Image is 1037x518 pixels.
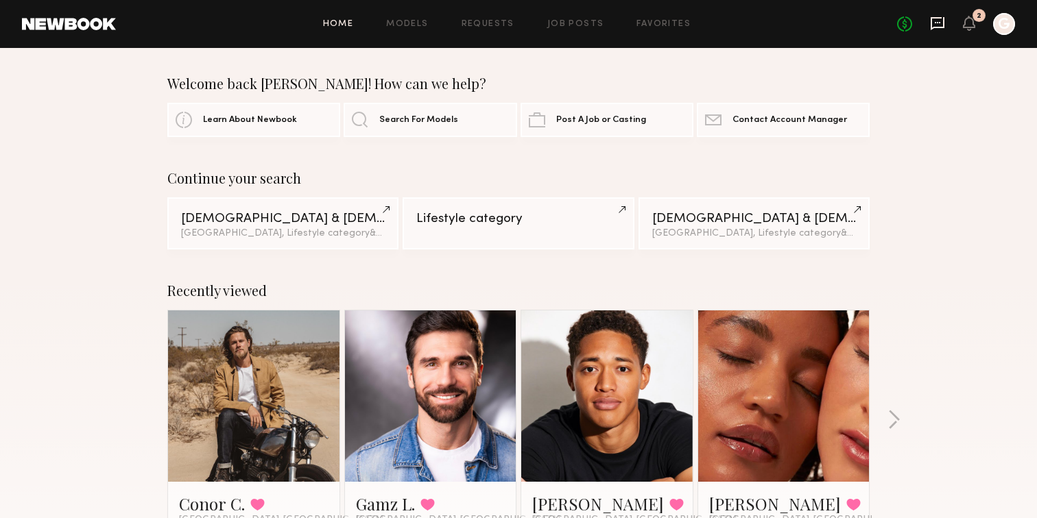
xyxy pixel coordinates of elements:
[977,12,981,20] div: 2
[652,212,856,225] div: [DEMOGRAPHIC_DATA] & [DEMOGRAPHIC_DATA] Models
[709,493,841,515] a: [PERSON_NAME]
[167,103,340,137] a: Learn About Newbook
[416,212,620,225] div: Lifestyle category
[532,493,664,515] a: [PERSON_NAME]
[181,212,385,225] div: [DEMOGRAPHIC_DATA] & [DEMOGRAPHIC_DATA] Models
[732,116,847,125] span: Contact Account Manager
[841,229,900,238] span: & 1 other filter
[462,20,514,29] a: Requests
[547,20,604,29] a: Job Posts
[652,229,856,238] div: [GEOGRAPHIC_DATA], Lifestyle category
[167,75,870,92] div: Welcome back [PERSON_NAME]! How can we help?
[167,170,870,186] div: Continue your search
[167,197,398,249] a: [DEMOGRAPHIC_DATA] & [DEMOGRAPHIC_DATA] Models[GEOGRAPHIC_DATA], Lifestyle category&1other filter
[370,229,429,238] span: & 1 other filter
[993,13,1015,35] a: G
[386,20,428,29] a: Models
[636,20,691,29] a: Favorites
[323,20,354,29] a: Home
[403,197,634,249] a: Lifestyle category
[521,103,693,137] a: Post A Job or Casting
[356,493,415,515] a: Gamz L.
[639,197,870,249] a: [DEMOGRAPHIC_DATA] & [DEMOGRAPHIC_DATA] Models[GEOGRAPHIC_DATA], Lifestyle category&1other filter
[556,116,646,125] span: Post A Job or Casting
[203,116,297,125] span: Learn About Newbook
[181,229,385,238] div: [GEOGRAPHIC_DATA], Lifestyle category
[179,493,245,515] a: Conor C.
[697,103,870,137] a: Contact Account Manager
[379,116,458,125] span: Search For Models
[167,282,870,299] div: Recently viewed
[344,103,516,137] a: Search For Models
